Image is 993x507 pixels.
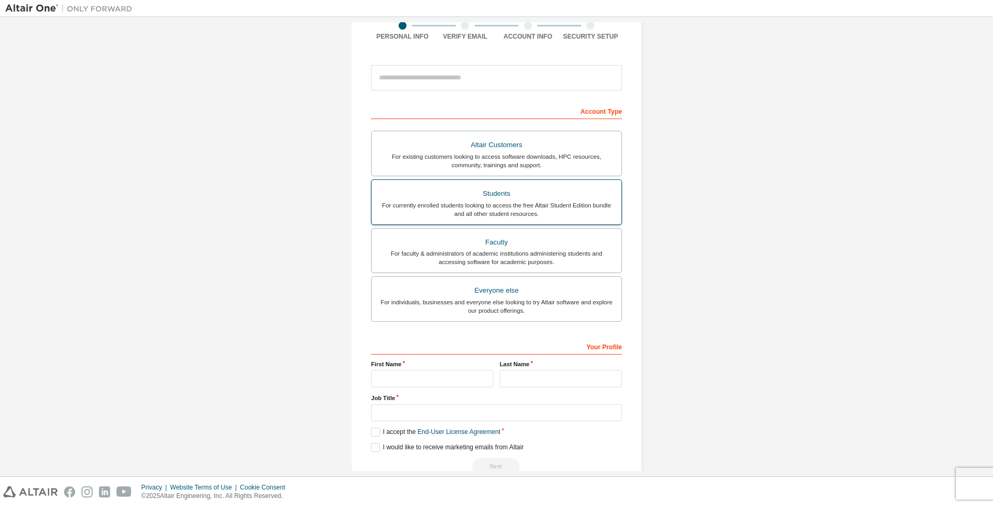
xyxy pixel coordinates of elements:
a: End-User License Agreement [418,428,501,436]
img: instagram.svg [82,486,93,497]
div: Account Type [371,102,622,119]
div: Your Profile [371,338,622,355]
img: altair_logo.svg [3,486,58,497]
p: © 2025 Altair Engineering, Inc. All Rights Reserved. [141,492,292,501]
div: For currently enrolled students looking to access the free Altair Student Edition bundle and all ... [378,201,615,218]
label: I accept the [371,428,500,437]
div: Personal Info [371,32,434,41]
img: linkedin.svg [99,486,110,497]
img: Altair One [5,3,138,14]
label: Job Title [371,394,622,402]
div: Verify Email [434,32,497,41]
img: facebook.svg [64,486,75,497]
div: Website Terms of Use [170,483,240,492]
div: For faculty & administrators of academic institutions administering students and accessing softwa... [378,249,615,266]
img: youtube.svg [116,486,132,497]
div: Students [378,186,615,201]
div: Faculty [378,235,615,250]
div: Altair Customers [378,138,615,152]
div: For individuals, businesses and everyone else looking to try Altair software and explore our prod... [378,298,615,315]
div: Privacy [141,483,170,492]
label: Last Name [500,360,622,368]
div: Account Info [497,32,559,41]
div: Read and acccept EULA to continue [371,458,622,474]
div: For existing customers looking to access software downloads, HPC resources, community, trainings ... [378,152,615,169]
div: Everyone else [378,283,615,298]
div: Cookie Consent [240,483,291,492]
label: I would like to receive marketing emails from Altair [371,443,523,452]
label: First Name [371,360,493,368]
div: Security Setup [559,32,622,41]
